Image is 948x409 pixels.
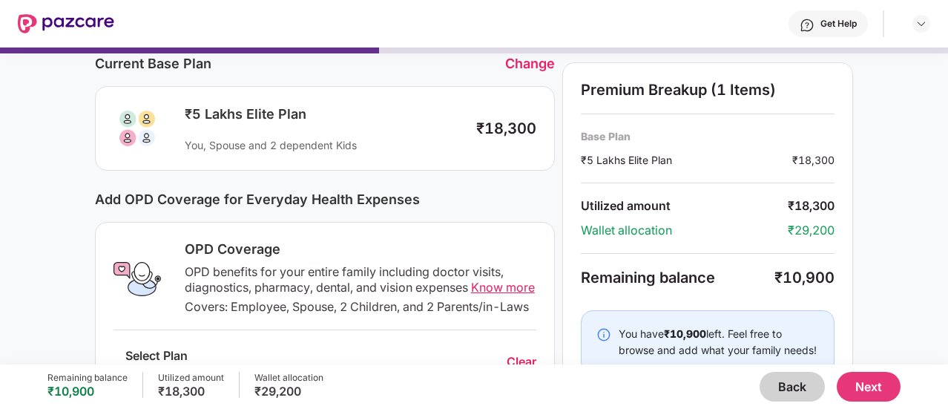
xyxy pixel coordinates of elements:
[476,120,536,137] div: ₹18,300
[581,223,788,238] div: Wallet allocation
[581,152,792,168] div: ₹5 Lakhs Elite Plan
[158,372,224,384] div: Utilized amount
[581,269,774,287] div: Remaining balance
[113,105,161,152] img: svg+xml;base64,PHN2ZyB3aWR0aD0iODAiIGhlaWdodD0iODAiIHZpZXdCb3g9IjAgMCA4MCA4MCIgZmlsbD0ibm9uZSIgeG...
[581,198,788,214] div: Utilized amount
[664,327,706,340] b: ₹10,900
[47,384,128,399] div: ₹10,900
[820,18,857,30] div: Get Help
[760,372,825,402] button: Back
[185,241,536,258] div: OPD Coverage
[792,152,835,168] div: ₹18,300
[581,129,835,143] div: Base Plan
[788,223,835,238] div: ₹29,200
[18,14,114,33] img: New Pazcare Logo
[596,327,611,342] img: svg+xml;base64,PHN2ZyBpZD0iSW5mby0yMHgyMCIgeG1sbnM9Imh0dHA6Ly93d3cudzMub3JnLzIwMDAvc3ZnIiB3aWR0aD...
[185,105,461,123] div: ₹5 Lakhs Elite Plan
[158,384,224,399] div: ₹18,300
[254,372,323,384] div: Wallet allocation
[185,299,536,315] div: Covers: Employee, Spouse, 2 Children, and 2 Parents/in-Laws
[95,192,555,207] div: Add OPD Coverage for Everyday Health Expenses
[185,138,461,152] div: You, Spouse and 2 dependent Kids
[507,354,536,370] div: Clear
[915,18,927,30] img: svg+xml;base64,PHN2ZyBpZD0iRHJvcGRvd24tMzJ4MzIiIHhtbG5zPSJodHRwOi8vd3d3LnczLm9yZy8yMDAwL3N2ZyIgd2...
[800,18,814,33] img: svg+xml;base64,PHN2ZyBpZD0iSGVscC0zMngzMiIgeG1sbnM9Imh0dHA6Ly93d3cudzMub3JnLzIwMDAvc3ZnIiB3aWR0aD...
[505,56,555,71] div: Change
[471,280,535,295] span: Know more
[47,372,128,384] div: Remaining balance
[774,269,835,287] div: ₹10,900
[581,81,835,99] div: Premium Breakup (1 Items)
[113,255,161,303] img: OPD Coverage
[254,384,323,399] div: ₹29,200
[95,56,505,71] div: Current Base Plan
[837,372,901,402] button: Next
[185,264,536,295] div: OPD benefits for your entire family including doctor visits, diagnostics, pharmacy, dental, and v...
[619,326,819,359] div: You have left. Feel free to browse and add what your family needs!
[113,348,200,376] div: Select Plan
[788,198,835,214] div: ₹18,300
